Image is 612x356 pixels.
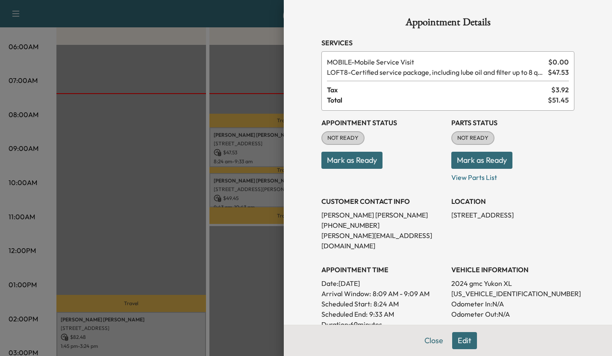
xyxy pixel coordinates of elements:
[374,299,399,309] p: 8:24 AM
[321,278,444,288] p: Date: [DATE]
[321,210,444,220] p: [PERSON_NAME] [PERSON_NAME]
[419,332,449,349] button: Close
[321,230,444,251] p: [PERSON_NAME][EMAIL_ADDRESS][DOMAIN_NAME]
[373,288,430,299] span: 8:09 AM - 9:09 AM
[327,67,544,77] span: Certified service package, including lube oil and filter up to 8 quarts, tire rotation.
[321,38,574,48] h3: Services
[551,85,569,95] span: $ 3.92
[548,67,569,77] span: $ 47.53
[322,134,364,142] span: NOT READY
[321,17,574,31] h1: Appointment Details
[452,332,477,349] button: Edit
[548,95,569,105] span: $ 51.45
[321,288,444,299] p: Arrival Window:
[451,278,574,288] p: 2024 gmc Yukon XL
[452,134,494,142] span: NOT READY
[321,118,444,128] h3: Appointment Status
[327,85,551,95] span: Tax
[451,152,512,169] button: Mark as Ready
[548,57,569,67] span: $ 0.00
[321,152,382,169] button: Mark as Ready
[321,309,368,319] p: Scheduled End:
[321,265,444,275] h3: APPOINTMENT TIME
[327,57,545,67] span: Mobile Service Visit
[451,265,574,275] h3: VEHICLE INFORMATION
[451,169,574,182] p: View Parts List
[451,210,574,220] p: [STREET_ADDRESS]
[451,299,574,309] p: Odometer In: N/A
[327,95,548,105] span: Total
[369,309,394,319] p: 9:33 AM
[321,299,372,309] p: Scheduled Start:
[321,196,444,206] h3: CUSTOMER CONTACT INFO
[451,196,574,206] h3: LOCATION
[451,118,574,128] h3: Parts Status
[451,309,574,319] p: Odometer Out: N/A
[321,220,444,230] p: [PHONE_NUMBER]
[321,319,444,330] p: Duration: 69 minutes
[451,288,574,299] p: [US_VEHICLE_IDENTIFICATION_NUMBER]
